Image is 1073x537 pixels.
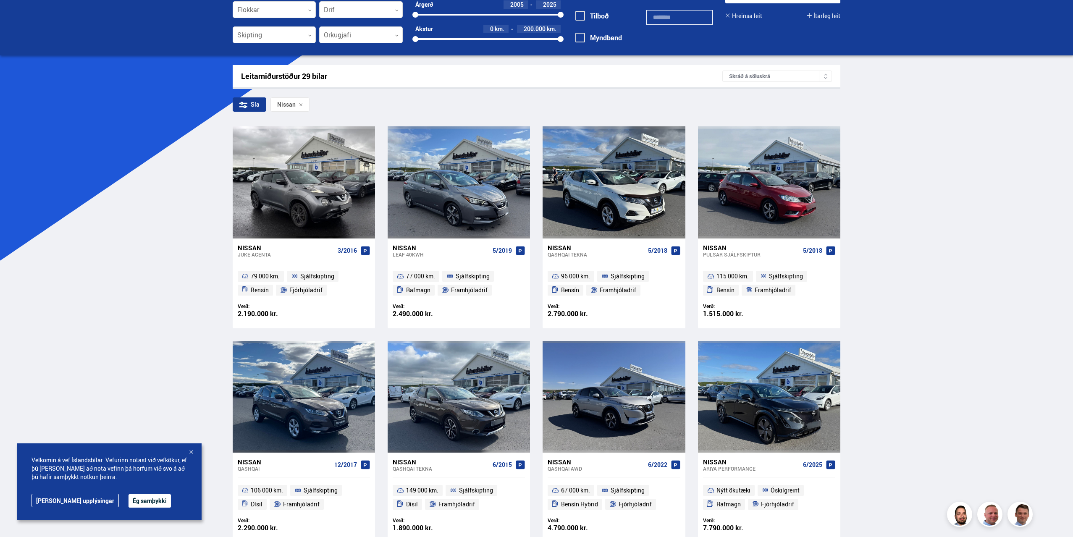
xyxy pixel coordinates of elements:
a: [PERSON_NAME] upplýsingar [31,494,119,507]
span: Framhjóladrif [283,499,320,509]
span: Nýtt ökutæki [716,485,750,495]
span: 0 [490,25,493,33]
span: Sjálfskipting [459,485,493,495]
span: Dísil [251,499,262,509]
div: Qashqai AWD [548,466,644,472]
label: Myndband [575,34,622,42]
div: Ariya PERFORMANCE [703,466,800,472]
span: Sjálfskipting [611,485,645,495]
span: 12/2017 [334,461,357,468]
span: 149 000 km. [406,485,438,495]
span: Velkomin á vef Íslandsbílar. Vefurinn notast við vefkökur, ef þú [PERSON_NAME] að nota vefinn þá ... [31,456,187,481]
div: Verð: [548,517,614,524]
button: Ítarleg leit [807,13,840,19]
button: Opna LiveChat spjallviðmót [7,3,32,29]
div: 4.790.000 kr. [548,524,614,532]
span: Fjórhjóladrif [619,499,652,509]
img: FbJEzSuNWCJXmdc-.webp [1009,503,1034,528]
span: 67 000 km. [561,485,590,495]
span: 106 000 km. [251,485,283,495]
span: Dísil [406,499,418,509]
div: Qashqai [238,466,331,472]
div: 2.290.000 kr. [238,524,304,532]
img: nhp88E3Fdnt1Opn2.png [948,503,973,528]
span: 6/2022 [648,461,667,468]
div: Verð: [703,517,769,524]
div: Verð: [238,517,304,524]
span: Sjálfskipting [304,485,338,495]
span: km. [547,26,556,32]
div: Akstur [415,26,433,32]
div: Verð: [393,517,459,524]
button: Ég samþykki [129,494,171,508]
div: 1.890.000 kr. [393,524,459,532]
span: km. [495,26,504,32]
label: Tilboð [575,12,609,20]
span: Fjórhjóladrif [761,499,794,509]
span: 6/2025 [803,461,822,468]
span: 2025 [543,0,556,8]
span: Óskilgreint [771,485,800,495]
div: Qashqai TEKNA [393,466,489,472]
div: 7.790.000 kr. [703,524,769,532]
button: Hreinsa leit [725,13,762,19]
span: 2005 [510,0,524,8]
span: Framhjóladrif [438,499,475,509]
span: 200.000 [524,25,546,33]
div: Árgerð [415,1,433,8]
span: Rafmagn [716,499,741,509]
span: 6/2015 [493,461,512,468]
span: Bensín Hybrid [561,499,598,509]
img: siFngHWaQ9KaOqBr.png [979,503,1004,528]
